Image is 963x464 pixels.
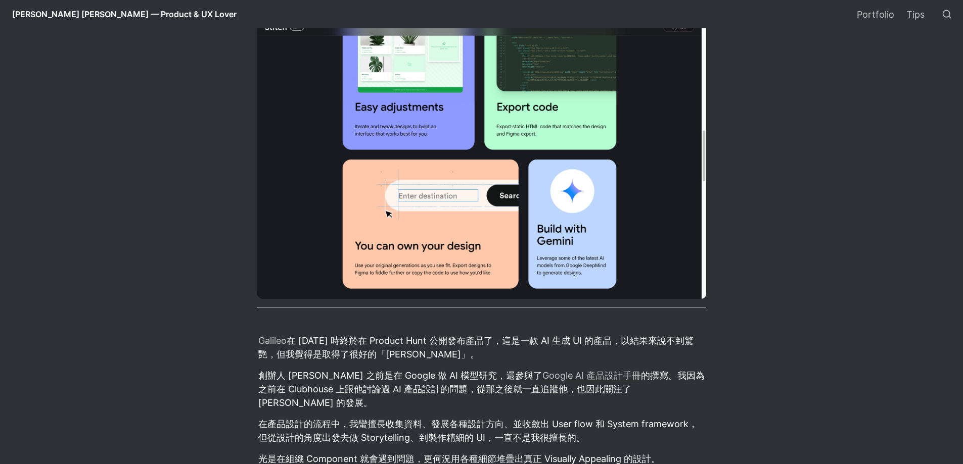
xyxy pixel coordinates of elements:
[257,416,706,446] p: 在產品設計的流程中，我蠻擅長收集資料、發展各種設計方向、並收斂出 User flow 和 System framework，但從設計的角度出發去做 Storytelling、到製作精細的 UI，...
[542,370,641,381] a: Google AI 產品設計手冊
[257,332,706,363] p: 在 [DATE] 時終於在 Product Hunt 公開發布產品了，這是一款 AI 生成 UI 的產品，以結果來說不到驚艷，但我覺得是取得了很好的「[PERSON_NAME]」。
[258,335,287,346] a: Galileo
[12,9,237,19] span: [PERSON_NAME] [PERSON_NAME] — Product & UX Lover
[257,19,706,299] img: image
[257,367,706,411] p: 創辦人 [PERSON_NAME] 之前是在 Google 做 AI 模型研究，還參與了 的撰寫。我因為之前在 Clubhouse 上跟他討論過 AI 產品設計的問題，從那之後就一直追蹤他，也因...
